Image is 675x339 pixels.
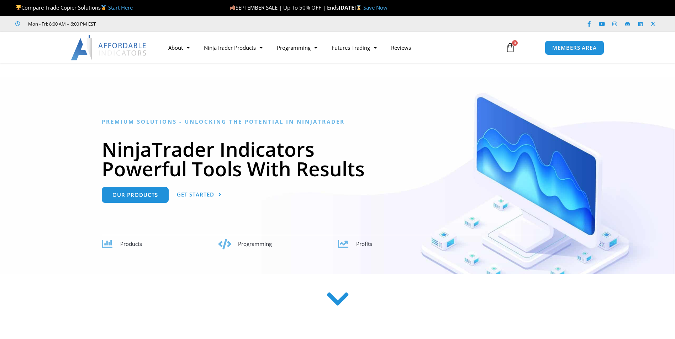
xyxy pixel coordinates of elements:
img: 🥇 [101,5,106,10]
strong: [DATE] [339,4,363,11]
span: Programming [238,240,272,247]
a: Start Here [108,4,133,11]
nav: Menu [161,39,497,56]
span: Compare Trade Copier Solutions [15,4,133,11]
img: 🏆 [16,5,21,10]
span: MEMBERS AREA [552,45,597,50]
a: NinjaTrader Products [197,39,270,56]
img: LogoAI | Affordable Indicators – NinjaTrader [71,35,147,60]
span: Products [120,240,142,247]
iframe: Customer reviews powered by Trustpilot [106,20,212,27]
a: Our Products [102,187,169,203]
a: Futures Trading [325,39,384,56]
span: Mon - Fri: 8:00 AM – 6:00 PM EST [26,20,96,28]
span: 0 [512,40,518,46]
span: Profits [356,240,372,247]
img: ⌛ [356,5,362,10]
img: 🍂 [230,5,235,10]
a: 0 [495,37,526,58]
a: About [161,39,197,56]
a: Save Now [363,4,387,11]
span: SEPTEMBER SALE | Up To 50% OFF | Ends [230,4,339,11]
h6: Premium Solutions - Unlocking the Potential in NinjaTrader [102,118,573,125]
a: MEMBERS AREA [545,41,604,55]
span: Get Started [177,192,214,197]
h1: NinjaTrader Indicators Powerful Tools With Results [102,139,573,178]
span: Our Products [112,192,158,198]
a: Reviews [384,39,418,56]
a: Programming [270,39,325,56]
a: Get Started [177,187,222,203]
